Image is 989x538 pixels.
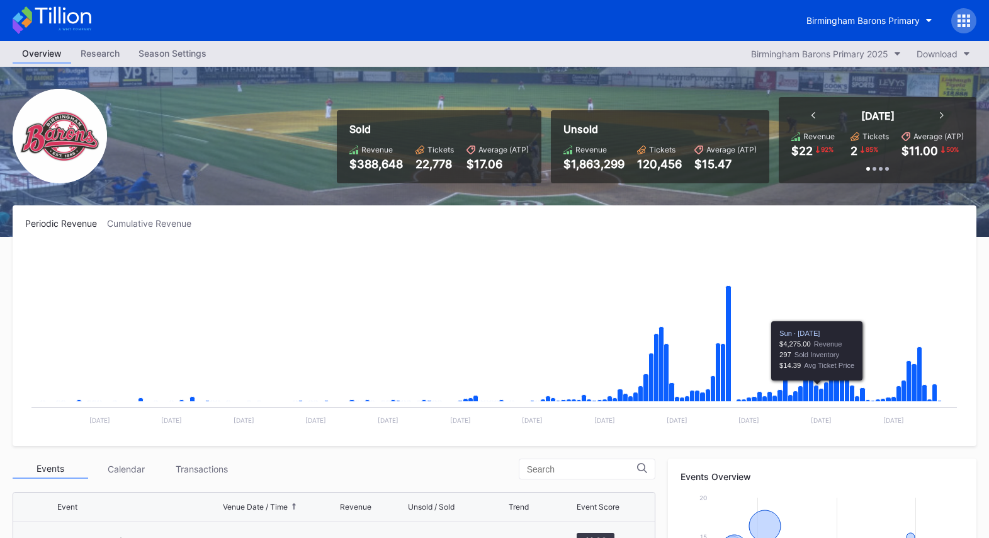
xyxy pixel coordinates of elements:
div: $1,863,299 [563,157,624,171]
div: Unsold / Sold [408,502,455,512]
button: Birmingham Barons Primary 2025 [745,45,907,62]
div: [DATE] [861,110,895,122]
div: Unsold [563,123,757,135]
div: Revenue [361,145,393,154]
div: Download [917,49,958,59]
div: $15.47 [694,157,757,171]
div: Average (ATP) [706,145,757,154]
div: Birmingham Barons Primary [806,15,920,26]
img: Birmingham_Barons_Primary.png [13,89,107,183]
div: Revenue [803,132,835,141]
text: [DATE] [234,416,254,424]
div: Events [13,459,88,479]
div: Average (ATP) [478,145,529,154]
div: Average (ATP) [913,132,964,141]
div: Venue Date / Time [223,502,288,512]
text: [DATE] [161,416,182,424]
div: Periodic Revenue [25,218,107,229]
input: Search [527,464,637,474]
button: Birmingham Barons Primary [797,9,942,32]
div: Trend [509,502,529,512]
div: Event [57,502,77,512]
div: Season Settings [129,44,216,62]
div: $22 [791,144,813,157]
div: 120,456 [637,157,682,171]
div: 92 % [820,144,835,154]
text: [DATE] [594,416,615,424]
div: Events Overview [681,471,964,482]
div: Tickets [862,132,889,141]
div: $17.06 [466,157,529,171]
text: [DATE] [667,416,687,424]
div: 85 % [864,144,879,154]
div: Event Score [577,502,619,512]
text: [DATE] [89,416,110,424]
div: Tickets [427,145,454,154]
div: 2 [851,144,857,157]
text: [DATE] [811,416,832,424]
div: Revenue [575,145,607,154]
button: Download [910,45,976,62]
text: [DATE] [450,416,471,424]
div: 50 % [945,144,960,154]
div: Cumulative Revenue [107,218,201,229]
div: $388,648 [349,157,403,171]
text: [DATE] [522,416,543,424]
text: [DATE] [378,416,398,424]
div: Birmingham Barons Primary 2025 [751,49,888,59]
a: Research [71,44,129,64]
text: [DATE] [305,416,326,424]
div: Sold [349,123,529,135]
text: [DATE] [883,416,904,424]
svg: Chart title [25,244,963,433]
div: Transactions [164,459,239,479]
div: Research [71,44,129,62]
div: Revenue [340,502,371,512]
div: Calendar [88,459,164,479]
div: Tickets [649,145,675,154]
div: $11.00 [901,144,938,157]
a: Overview [13,44,71,64]
text: 20 [699,494,707,501]
a: Season Settings [129,44,216,64]
div: 22,778 [415,157,454,171]
text: [DATE] [738,416,759,424]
